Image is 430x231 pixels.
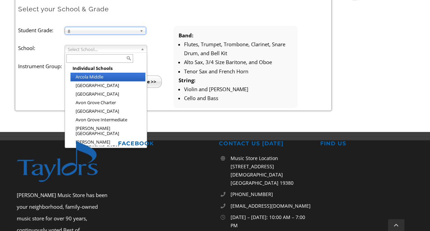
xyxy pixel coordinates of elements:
li: Tenor Sax and French Horn [184,67,292,76]
span: Select School... [68,45,138,53]
li: [GEOGRAPHIC_DATA] [70,81,145,90]
h2: CONTACT US [DATE] [219,140,312,147]
p: [DATE] – [DATE]: 10:00 AM – 7:00 PM [231,213,312,230]
label: Student Grade: [18,26,65,35]
li: Violin and [PERSON_NAME] [184,85,292,94]
strong: String: [179,77,195,84]
img: footer-logo [17,140,110,182]
h2: FACEBOOK [118,140,211,147]
a: [PHONE_NUMBER] [231,190,312,198]
span: 8 [68,27,137,35]
li: Cello and Bass [184,94,292,102]
li: Avon Grove Intermediate [70,115,145,124]
label: School: [18,44,65,52]
label: Instrument Group: [18,62,65,71]
strong: Band: [179,32,193,39]
li: [GEOGRAPHIC_DATA] [70,90,145,98]
li: Arcola Middle [70,73,145,81]
h2: FIND US [320,140,413,147]
h2: Select your School & Grade [18,5,329,13]
a: [EMAIL_ADDRESS][DOMAIN_NAME] [231,202,312,210]
span: [EMAIL_ADDRESS][DOMAIN_NAME] [231,203,311,209]
p: Music Store Location [STREET_ADDRESS][DEMOGRAPHIC_DATA] [GEOGRAPHIC_DATA] 19380 [231,154,312,187]
li: Flutes, Trumpet, Trombone, Clarinet, Snare Drum, and Bell Kit [184,40,292,58]
li: Alto Sax, 3/4 Size Baritone, and Oboe [184,58,292,66]
li: [PERSON_NAME][GEOGRAPHIC_DATA] [70,138,145,151]
li: Avon Grove Charter [70,98,145,107]
li: [PERSON_NAME][GEOGRAPHIC_DATA] [70,124,145,138]
li: [GEOGRAPHIC_DATA] [70,107,145,115]
li: Individual Schools [70,64,145,73]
